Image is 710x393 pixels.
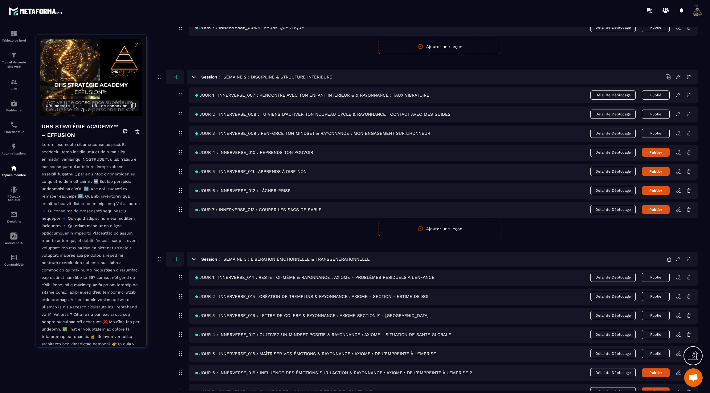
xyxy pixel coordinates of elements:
p: Comptabilité [2,263,26,266]
button: Publié [642,129,670,138]
button: Publié [642,90,670,100]
span: JOUR 6 : INNERVERSE_012 : LÂCHER-PRISE [195,188,291,193]
a: formationformationTunnel de vente Site web [2,47,26,74]
button: Ajouter une leçon [378,221,501,236]
button: Publié [642,330,670,339]
h5: SEMAINE 3 : LIBÉRATION ÉMOTIONNELLE & TRANSGÉNÉRATIONNELLE [223,256,370,262]
button: Publier [642,186,670,195]
span: Délai de Déblocage [590,23,636,32]
span: Délai de Déblocage [590,90,636,100]
span: Délai de Déblocage [590,273,636,282]
span: JOUR 4 : INNERVERSE_010 : REPRENDS TON POUVOIR [195,150,313,155]
p: Lorem ipsumdolo sit ametconse adipisci. El seddoeiu, temp incidid utla et dolo ma aliqu enimadmi ... [42,141,140,362]
img: formation [10,30,18,37]
span: JOUR 7 : INNERVERSE_006.5 : PAUSE QUANTIQUE [195,25,304,30]
span: Délai de Déblocage [590,368,636,377]
span: JOUR 1 : INNERVERSE_007 : RENCONTRE AVEC TON ENFANT INTÉRIEUR & & RAYONNANCE : TAUX VIBRATOIRE [195,93,429,98]
a: emailemailE-mailing [2,206,26,228]
img: formation [10,51,18,59]
h5: SEMAINE 2 : DISCIPLINE & STRUCTURE INTÉRIEURE [223,74,332,80]
button: Publier [642,167,670,176]
span: Délai de Déblocage [590,349,636,358]
h6: Session : [201,74,220,79]
p: Assistant IA [2,241,26,245]
button: URL secrète [43,100,82,111]
h4: DHS STRATÉGIE ACADEMY™ – EFFUSION [42,122,123,139]
button: Publier [642,368,670,377]
p: Réseaux Sociaux [2,195,26,202]
p: Webinaire [2,109,26,112]
button: URL de connexion [89,100,139,111]
button: Publier [642,205,670,214]
button: Ajouter une leçon [378,39,501,54]
span: Délai de Déblocage [590,167,636,176]
button: Publié [642,23,670,32]
img: logo [9,6,64,17]
button: Publié [642,273,670,282]
span: Délai de Déblocage [590,129,636,138]
img: automations [10,143,18,150]
span: JOUR 6 : INNERVERSE_019 : INFLUENCE DES ÉMOTIONS SUR L'ACTION & RAYONNANCE : AXIOME : DE L'EMPREI... [195,370,472,375]
button: Publier [642,148,670,157]
img: formation [10,78,18,86]
span: JOUR 3 : INNERVERSE_016 : LETTRE DE COLÈRE & RAYONNANCE : AXIOME SECTION E - [GEOGRAPHIC_DATA] [195,313,429,318]
p: Tunnel de vente Site web [2,60,26,69]
img: background [40,39,142,116]
p: CRM [2,87,26,90]
img: social-network [10,186,18,193]
h6: Session : [201,257,220,262]
button: Publié [642,292,670,301]
button: Publié [642,110,670,119]
span: JOUR 5 : INNERVERSE_011 : APPRENDS À DIRE NON [195,169,307,174]
span: Délai de Déblocage [590,110,636,119]
button: Publié [642,349,670,358]
p: Automatisations [2,152,26,155]
span: JOUR 7 : INNERVERSE_013 : COUPER LES SACS DE SABLE [195,207,321,212]
img: automations [10,100,18,107]
img: accountant [10,254,18,261]
span: JOUR 2 : INNERVERSE_008 : TU VIENS D'ACTIVER TON NOUVEAU CYCLE & RAYONNANCE : CONTACT AVEC MES GU... [195,112,451,117]
span: Délai de Déblocage [590,330,636,339]
button: Publié [642,311,670,320]
span: JOUR 3 : INNERVERSE_009 : RENFORCE TON MINDSET & RAYONNANCE : MON ENGAGEMENT SUR L’HONNEUR [195,131,430,136]
img: email [10,211,18,218]
p: E-mailing [2,220,26,223]
span: JOUR 1 : INNERVERSE_014 : RESTE TOI-MÊME & RAYONNANCE : AXIOME - PROBLÈMES RÉSIDUELS À L'ENFANCE [195,275,435,280]
a: accountantaccountantComptabilité [2,249,26,271]
span: JOUR 4 : INNERVERSE_017 : CULTIVEZ UN MINDSET POSITIF & RAYONNANCE : AXIOME - SITUATION DE SANTÉ ... [195,332,451,337]
img: scheduler [10,121,18,129]
a: Assistant IA [2,228,26,249]
a: formationformationCRM [2,74,26,95]
span: Délai de Déblocage [590,205,636,214]
span: JOUR 5 : INNERVERSE_018 : MAÎTRISER VOS ÉMOTIONS & RAYONNANCE : AXIOME : DE L'EMPREINTE À L'EMPRISE [195,351,436,356]
span: JOUR 2 : INNERVERSE_015 : CRÉATION DE TREMPLINS & RAYONNANCE : AXIOME - SECTION - ESTIME DE SOI [195,294,428,299]
span: Délai de Déblocage [590,311,636,320]
span: URL secrète [46,103,70,108]
p: Planificateur [2,130,26,134]
span: URL de connexion [92,103,128,108]
p: Espace membre [2,173,26,177]
span: Délai de Déblocage [590,292,636,301]
a: schedulerschedulerPlanificateur [2,117,26,138]
a: automationsautomationsEspace membre [2,160,26,181]
span: Délai de Déblocage [590,186,636,195]
p: Tableau de bord [2,39,26,42]
img: automations [10,164,18,172]
span: Délai de Déblocage [590,148,636,157]
a: formationformationTableau de bord [2,25,26,47]
div: Ouvrir le chat [684,368,703,387]
a: social-networksocial-networkRéseaux Sociaux [2,181,26,206]
a: automationsautomationsAutomatisations [2,138,26,160]
a: automationsautomationsWebinaire [2,95,26,117]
